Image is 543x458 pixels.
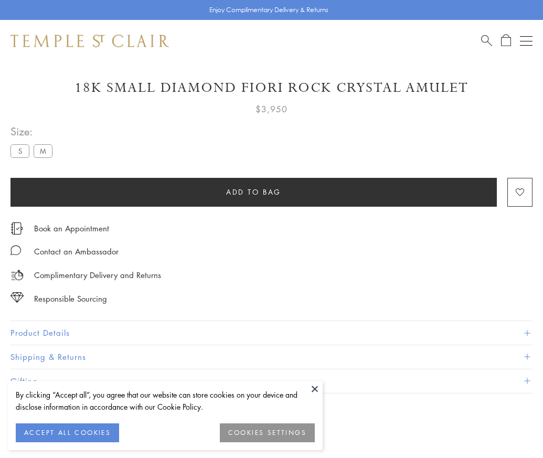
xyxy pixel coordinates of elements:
img: Temple St. Clair [10,35,169,47]
p: Complimentary Delivery and Returns [34,269,161,282]
img: icon_sourcing.svg [10,292,24,303]
label: M [34,144,52,157]
div: Contact an Ambassador [34,245,119,258]
label: S [10,144,29,157]
a: Open Shopping Bag [501,34,511,47]
div: By clicking “Accept all”, you agree that our website can store cookies on your device and disclos... [16,389,315,413]
span: Add to bag [226,186,281,198]
button: Product Details [10,321,533,345]
img: MessageIcon-01_2.svg [10,245,21,255]
img: icon_delivery.svg [10,269,24,282]
span: Size: [10,123,57,140]
button: ACCEPT ALL COOKIES [16,423,119,442]
button: Gifting [10,369,533,393]
img: icon_appointment.svg [10,222,23,235]
h1: 18K Small Diamond Fiori Rock Crystal Amulet [10,79,533,97]
a: Book an Appointment [34,222,109,234]
a: Search [481,34,492,47]
span: $3,950 [255,102,288,116]
div: Responsible Sourcing [34,292,107,305]
button: COOKIES SETTINGS [220,423,315,442]
button: Add to bag [10,178,497,207]
button: Shipping & Returns [10,345,533,369]
button: Open navigation [520,35,533,47]
p: Enjoy Complimentary Delivery & Returns [209,5,328,15]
